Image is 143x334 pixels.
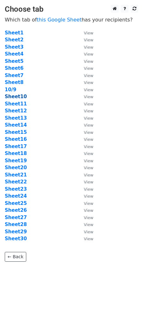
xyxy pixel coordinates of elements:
[84,151,93,156] small: View
[78,151,93,156] a: View
[5,101,27,107] a: Sheet11
[5,151,27,156] a: Sheet18
[84,45,93,50] small: View
[84,38,93,42] small: View
[78,193,93,199] a: View
[84,222,93,227] small: View
[84,137,93,142] small: View
[78,158,93,164] a: View
[5,172,27,178] a: Sheet21
[78,115,93,121] a: View
[5,136,27,142] a: Sheet16
[78,222,93,227] a: View
[37,17,82,23] a: this Google Sheet
[78,200,93,206] a: View
[84,180,93,184] small: View
[84,31,93,35] small: View
[84,173,93,177] small: View
[84,158,93,163] small: View
[5,58,23,64] a: Sheet5
[84,73,93,78] small: View
[84,80,93,85] small: View
[5,222,27,227] a: Sheet28
[5,129,27,135] a: Sheet15
[5,144,27,149] a: Sheet17
[5,215,27,220] strong: Sheet27
[78,236,93,242] a: View
[84,236,93,241] small: View
[78,101,93,107] a: View
[78,37,93,43] a: View
[5,44,23,50] a: Sheet3
[78,136,93,142] a: View
[84,187,93,192] small: View
[78,207,93,213] a: View
[5,122,27,128] strong: Sheet14
[78,186,93,192] a: View
[5,37,23,43] strong: Sheet2
[84,66,93,71] small: View
[78,122,93,128] a: View
[5,193,27,199] a: Sheet24
[78,94,93,99] a: View
[5,200,27,206] a: Sheet25
[78,80,93,85] a: View
[84,59,93,64] small: View
[78,51,93,57] a: View
[78,65,93,71] a: View
[5,186,27,192] strong: Sheet23
[84,109,93,113] small: View
[5,80,23,85] a: Sheet8
[5,236,27,242] a: Sheet30
[5,51,23,57] a: Sheet4
[111,304,143,334] iframe: Chat Widget
[84,130,93,135] small: View
[5,73,23,78] a: Sheet7
[78,229,93,235] a: View
[5,252,26,262] a: ← Back
[84,201,93,206] small: View
[5,65,23,71] a: Sheet6
[5,179,27,185] a: Sheet22
[5,115,27,121] a: Sheet13
[84,194,93,199] small: View
[84,208,93,213] small: View
[78,87,93,92] a: View
[78,108,93,114] a: View
[5,158,27,164] strong: Sheet19
[5,207,27,213] a: Sheet26
[5,229,27,235] a: Sheet29
[78,165,93,170] a: View
[78,144,93,149] a: View
[5,165,27,170] a: Sheet20
[84,123,93,128] small: View
[5,30,23,36] a: Sheet1
[78,215,93,220] a: View
[78,58,93,64] a: View
[78,172,93,178] a: View
[84,52,93,57] small: View
[5,108,27,114] strong: Sheet12
[5,87,16,92] a: 10/9
[5,94,27,99] a: Sheet10
[84,102,93,106] small: View
[84,165,93,170] small: View
[84,215,93,220] small: View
